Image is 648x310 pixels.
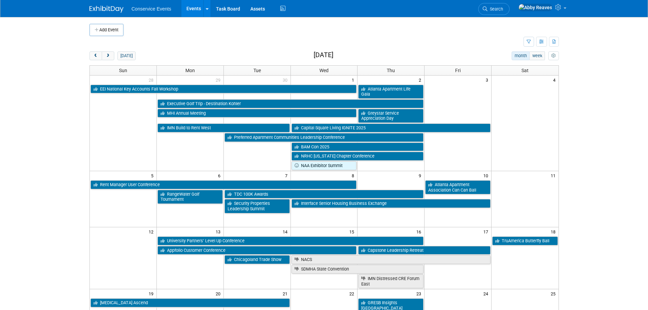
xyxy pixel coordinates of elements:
span: Fri [455,68,461,73]
a: RangeWater Golf Tournament [157,190,223,204]
img: ExhibitDay [89,6,123,13]
span: 21 [282,289,290,298]
button: prev [89,51,102,60]
a: Capstone Leadership Retreat [358,246,491,255]
a: [MEDICAL_DATA] Ascend [90,298,290,307]
span: 3 [485,76,491,84]
img: Abby Reaves [518,4,552,11]
a: Preferred Apartment Communities Leadership Conference [225,133,424,142]
a: University Partners’ Level Up Conference [157,236,423,245]
button: myCustomButton [548,51,559,60]
i: Personalize Calendar [551,54,556,58]
button: next [102,51,114,60]
span: 12 [148,227,156,236]
a: TDC 100K Awards [225,190,424,199]
span: 18 [550,227,559,236]
span: 5 [150,171,156,180]
a: TruAmerica Butterfly Ball [492,236,558,245]
a: Appfolio Customer Conference [157,246,357,255]
span: Sat [521,68,529,73]
span: 17 [483,227,491,236]
span: 20 [215,289,223,298]
a: Executive Golf Trip - Destination Kohler [157,99,423,108]
span: 16 [416,227,424,236]
a: SDMHA State Convention [292,265,424,274]
span: Wed [319,68,329,73]
a: BAM Con 2025 [292,143,424,151]
span: 4 [552,76,559,84]
a: NAA Exhibitor Summit [292,161,357,170]
span: 1 [351,76,357,84]
span: 29 [215,76,223,84]
span: 2 [418,76,424,84]
span: 30 [282,76,290,84]
span: 22 [349,289,357,298]
button: [DATE] [117,51,135,60]
span: 25 [550,289,559,298]
a: NRHC [US_STATE] Chapter Conference [292,152,424,161]
a: NACS [292,255,491,264]
a: Atlanta Apartment Life Gala [358,85,423,99]
a: Capital Square Living IGNITE 2025 [292,124,491,132]
span: 23 [416,289,424,298]
span: Tue [253,68,261,73]
a: EEI National Key Accounts Fall Workshop [90,85,357,94]
span: 24 [483,289,491,298]
a: Search [478,3,510,15]
span: 13 [215,227,223,236]
span: 11 [550,171,559,180]
span: 7 [284,171,290,180]
span: Thu [387,68,395,73]
a: Chicagoland Trade Show [225,255,290,264]
a: IMN Distressed CRE Forum East [358,274,423,288]
button: Add Event [89,24,123,36]
span: 9 [418,171,424,180]
a: Rent Manager User Conference [90,180,357,189]
button: week [529,51,545,60]
span: 15 [349,227,357,236]
a: Security Properties Leadership Summit [225,199,290,213]
h2: [DATE] [314,51,333,59]
span: Sun [119,68,127,73]
a: Atlanta Apartment Association Can Can Ball [425,180,491,194]
a: Interface Senior Housing Business Exchange [292,199,491,208]
a: Greystar Service Appreciation Day [358,109,423,123]
button: month [512,51,530,60]
span: 6 [217,171,223,180]
span: Search [487,6,503,12]
span: Mon [185,68,195,73]
span: 8 [351,171,357,180]
span: 28 [148,76,156,84]
span: Conservice Events [132,6,171,12]
a: MHI Annual Meeting [157,109,357,118]
a: IMN Build to Rent West [157,124,290,132]
span: 10 [483,171,491,180]
span: 19 [148,289,156,298]
span: 14 [282,227,290,236]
